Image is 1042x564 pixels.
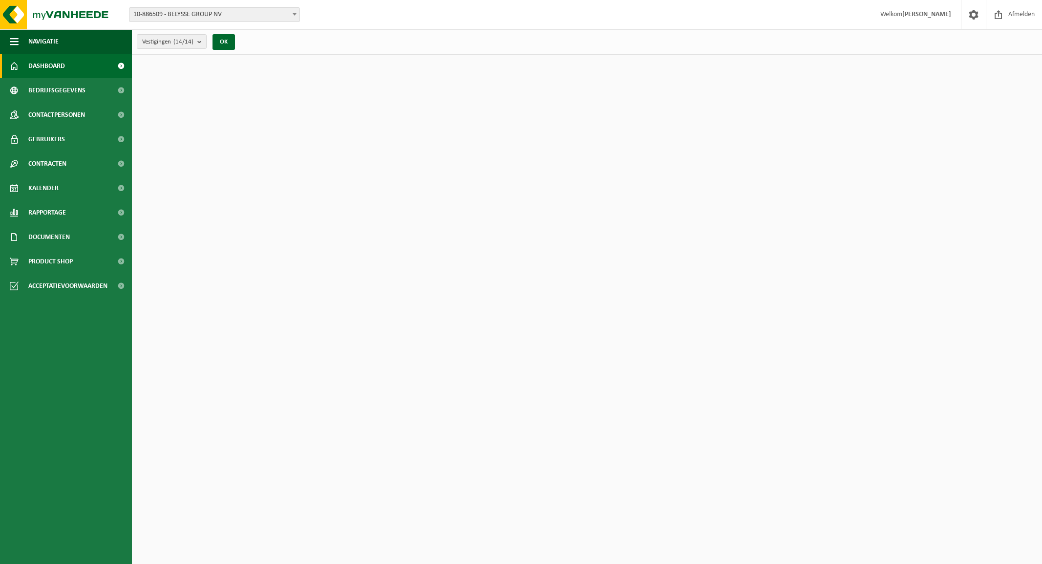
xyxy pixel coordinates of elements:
span: Vestigingen [142,35,193,49]
span: Bedrijfsgegevens [28,78,85,103]
button: OK [213,34,235,50]
span: Documenten [28,225,70,249]
span: Acceptatievoorwaarden [28,274,107,298]
span: Kalender [28,176,59,200]
span: Gebruikers [28,127,65,152]
span: Dashboard [28,54,65,78]
button: Vestigingen(14/14) [137,34,207,49]
count: (14/14) [173,39,193,45]
strong: [PERSON_NAME] [902,11,951,18]
span: 10-886509 - BELYSSE GROUP NV [129,7,300,22]
span: 10-886509 - BELYSSE GROUP NV [129,8,299,22]
span: Contactpersonen [28,103,85,127]
span: Navigatie [28,29,59,54]
span: Product Shop [28,249,73,274]
span: Rapportage [28,200,66,225]
span: Contracten [28,152,66,176]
